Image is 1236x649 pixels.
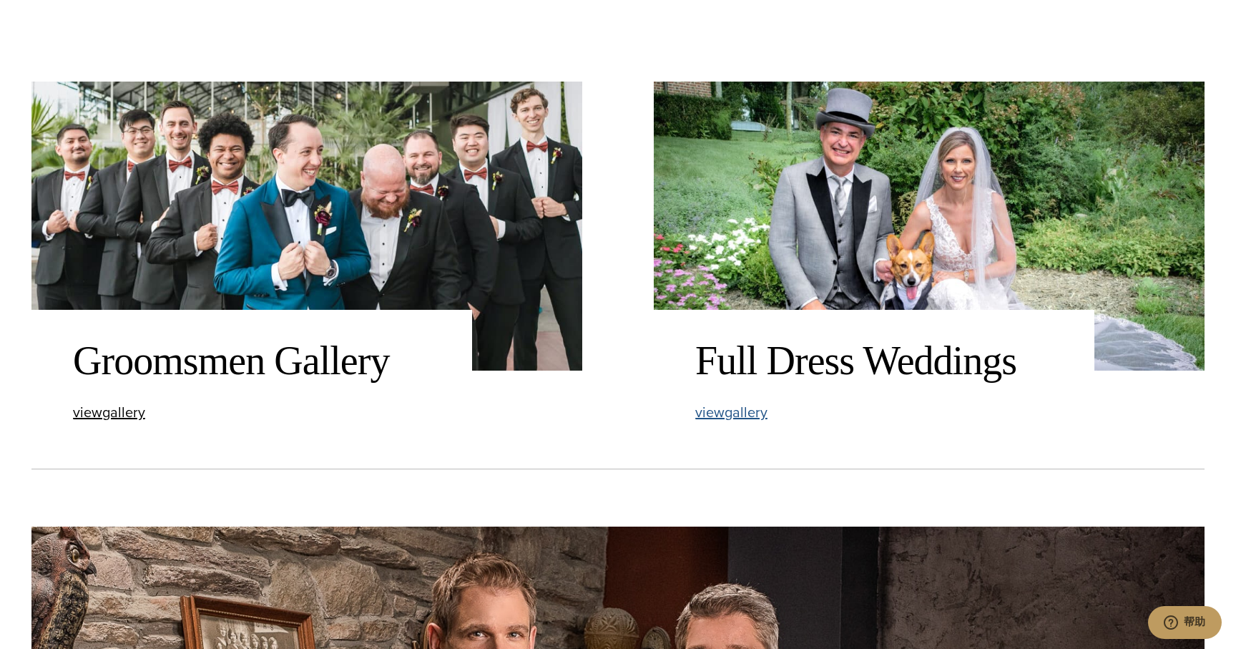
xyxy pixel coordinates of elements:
[73,405,145,420] a: viewgallery
[695,401,767,423] span: view gallery
[654,82,1205,371] img: Bride and groom sitting outside with dog. Groom wearing light grey bespoke tailcoat with light gr...
[73,401,145,423] span: view gallery
[31,82,582,371] img: Large group of groomsmen wearing different color wedding suits and wedding tuxedos outdoors.
[695,337,1053,385] h2: Full Dress Weddings
[1147,606,1222,642] iframe: 打开一个小组件，您可以在其中与我们的一个专员进行在线交谈
[695,405,767,420] a: viewgallery
[73,337,431,385] h2: Groomsmen Gallery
